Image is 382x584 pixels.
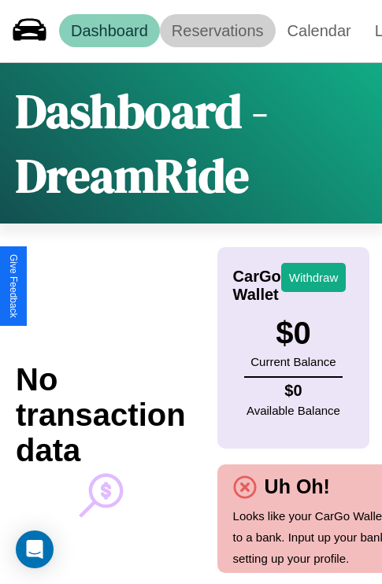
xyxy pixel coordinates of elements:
h4: $ 0 [247,382,340,400]
h4: Uh Oh! [257,475,338,498]
div: Open Intercom Messenger [16,530,54,568]
p: Available Balance [247,400,340,421]
p: Current Balance [250,351,336,372]
h4: CarGo Wallet [233,268,281,304]
div: Give Feedback [8,254,19,318]
button: Withdraw [281,263,347,292]
h2: No transaction data [16,362,186,468]
h1: Dashboard - DreamRide [16,79,366,208]
a: Reservations [160,14,276,47]
a: Calendar [276,14,363,47]
a: Dashboard [59,14,160,47]
h3: $ 0 [250,316,336,351]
